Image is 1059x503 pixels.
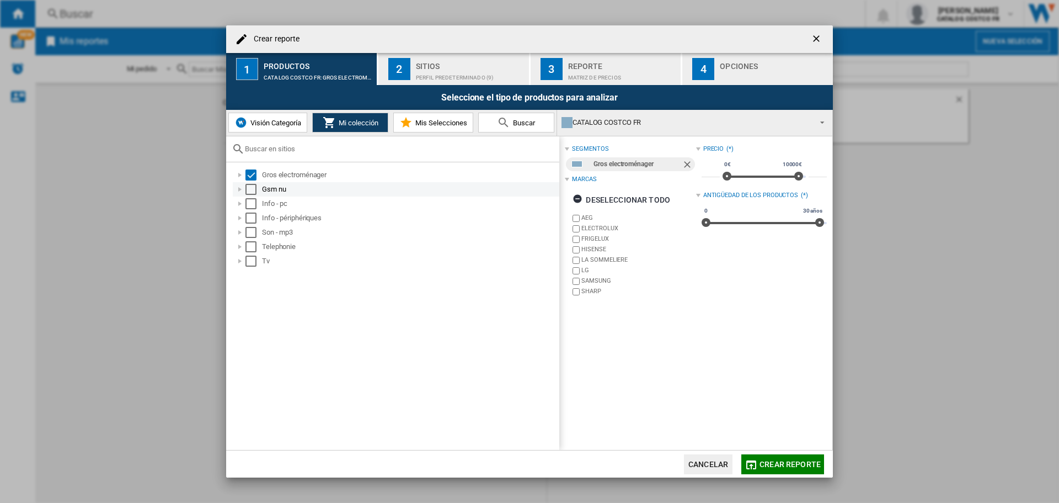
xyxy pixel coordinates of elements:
button: Mis Selecciones [393,113,473,133]
span: 10000€ [781,160,804,169]
button: Buscar [478,113,554,133]
input: brand.name [573,278,580,285]
button: 1 Productos CATALOG COSTCO FR:Gros electroménager [226,53,378,85]
div: Marcas [572,175,596,184]
div: Opciones [720,57,828,69]
label: LG [581,266,696,274]
md-checkbox: Select [245,256,262,267]
div: Matriz de precios [568,69,677,81]
input: brand.name [573,288,580,295]
button: Mi colección [312,113,388,133]
div: 1 [236,58,258,80]
div: Telephonie [262,241,558,252]
input: brand.name [573,236,580,243]
div: Reporte [568,57,677,69]
md-checkbox: Select [245,241,262,252]
span: 0€ [723,160,732,169]
ng-md-icon: Quitar [682,159,695,172]
div: Productos [264,57,372,69]
div: Precio [703,145,724,153]
label: HISENSE [581,245,696,253]
div: Gsm nu [262,184,558,195]
div: Perfil predeterminado (9) [416,69,525,81]
button: getI18NText('BUTTONS.CLOSE_DIALOG') [806,28,828,50]
button: 2 Sitios Perfil predeterminado (9) [378,53,530,85]
button: Cancelar [684,454,732,474]
div: Info - pc [262,198,558,209]
label: AEG [581,214,696,222]
span: Mis Selecciones [413,119,467,127]
div: Antigüedad de los productos [703,191,798,200]
button: Visión Categoría [228,113,307,133]
label: SAMSUNG [581,277,696,285]
span: Buscar [510,119,535,127]
label: LA SOMMELIERE [581,256,696,264]
div: Tv [262,256,558,267]
div: segmentos [572,145,608,153]
div: Info - périphériques [262,213,558,224]
div: 3 [541,58,563,80]
span: Mi colección [336,119,378,127]
md-checkbox: Select [245,184,262,195]
img: wiser-icon-blue.png [234,116,248,129]
input: brand.name [573,267,580,274]
h4: Crear reporte [248,34,299,45]
div: Gros electroménager [593,157,681,171]
div: Sitios [416,57,525,69]
input: Buscar en sitios [245,145,554,153]
input: brand.name [573,246,580,253]
div: Son - mp3 [262,227,558,238]
md-checkbox: Select [245,198,262,209]
div: CATALOG COSTCO FR [561,115,810,130]
button: Crear reporte [741,454,824,474]
button: Deseleccionar todo [569,190,673,210]
div: 2 [388,58,410,80]
span: Visión Categoría [248,119,301,127]
span: 30 años [801,207,824,215]
label: SHARP [581,287,696,295]
input: brand.name [573,215,580,222]
div: Seleccione el tipo de productos para analizar [226,85,833,110]
div: Deseleccionar todo [573,190,670,210]
input: brand.name [573,257,580,264]
label: ELECTROLUX [581,224,696,232]
ng-md-icon: getI18NText('BUTTONS.CLOSE_DIALOG') [811,33,824,46]
button: 3 Reporte Matriz de precios [531,53,682,85]
md-checkbox: Select [245,170,262,181]
md-checkbox: Select [245,227,262,238]
span: Crear reporte [760,460,821,469]
div: CATALOG COSTCO FR:Gros electroménager [264,69,372,81]
button: 4 Opciones [682,53,833,85]
div: 4 [692,58,714,80]
md-checkbox: Select [245,213,262,224]
span: 0 [703,207,709,215]
input: brand.name [573,225,580,232]
label: FRIGELUX [581,235,696,243]
div: Gros electroménager [262,170,558,181]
